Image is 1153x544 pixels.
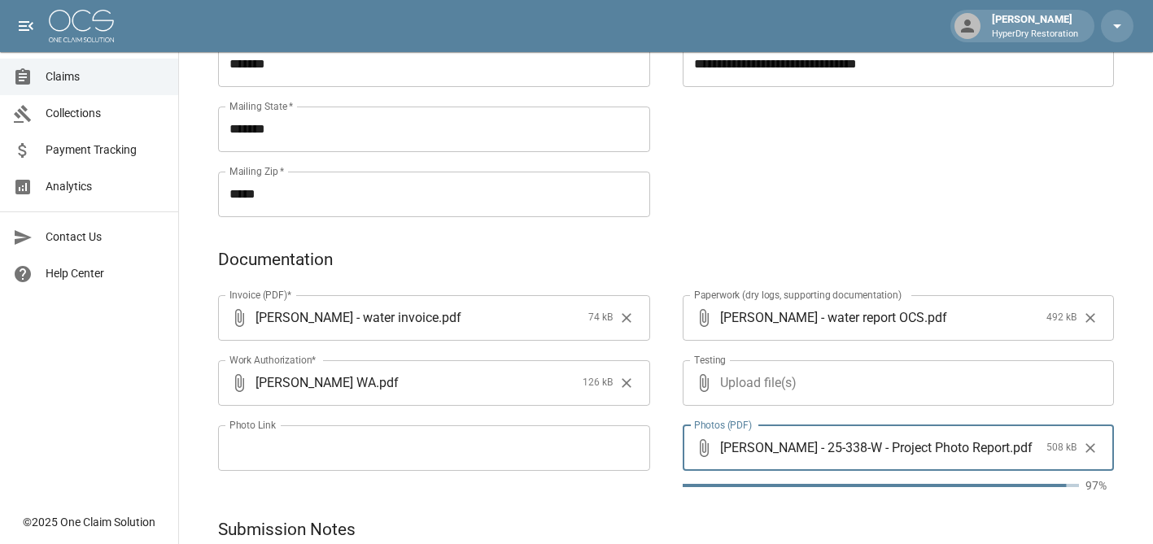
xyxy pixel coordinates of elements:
[1046,440,1077,456] span: 508 kB
[694,288,902,302] label: Paperwork (dry logs, supporting documentation)
[720,438,1010,457] span: [PERSON_NAME] - 25-338-W - Project Photo Report
[376,373,399,392] span: . pdf
[1078,306,1103,330] button: Clear
[1085,477,1114,494] p: 97%
[720,308,924,327] span: [PERSON_NAME] - water report OCS
[49,10,114,42] img: ocs-logo-white-transparent.png
[46,68,165,85] span: Claims
[694,353,726,367] label: Testing
[46,178,165,195] span: Analytics
[439,308,461,327] span: . pdf
[720,360,1071,406] span: Upload file(s)
[583,375,613,391] span: 126 kB
[229,353,317,367] label: Work Authorization*
[588,310,613,326] span: 74 kB
[229,418,276,432] label: Photo Link
[614,306,639,330] button: Clear
[10,10,42,42] button: open drawer
[694,418,752,432] label: Photos (PDF)
[229,288,292,302] label: Invoice (PDF)*
[229,164,285,178] label: Mailing Zip
[229,99,293,113] label: Mailing State
[924,308,947,327] span: . pdf
[46,105,165,122] span: Collections
[255,373,376,392] span: [PERSON_NAME] WA
[985,11,1085,41] div: [PERSON_NAME]
[1046,310,1077,326] span: 492 kB
[255,308,439,327] span: [PERSON_NAME] - water invoice
[46,141,165,159] span: Payment Tracking
[992,28,1078,41] p: HyperDry Restoration
[46,228,165,246] span: Contact Us
[614,371,639,395] button: Clear
[23,514,155,530] div: © 2025 One Claim Solution
[1010,438,1033,457] span: . pdf
[1078,436,1103,460] button: Clear
[46,265,165,282] span: Help Center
